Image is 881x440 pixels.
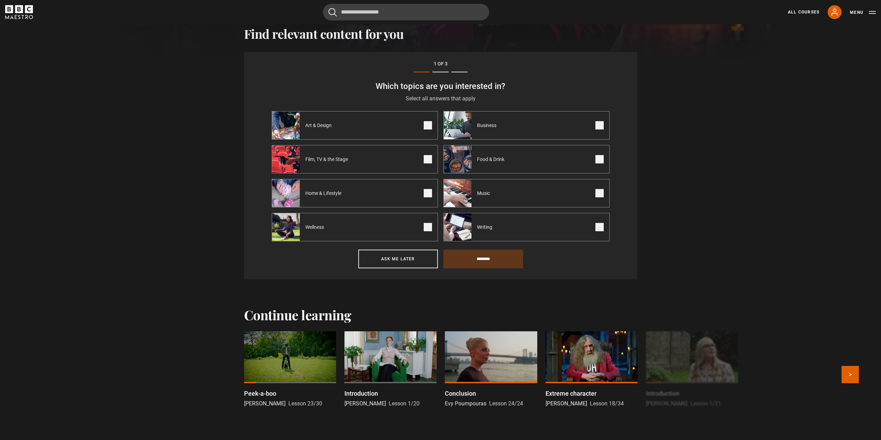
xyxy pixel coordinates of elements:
[300,156,356,163] span: Film, TV & the Stage
[288,400,322,407] span: Lesson 23/30
[471,190,498,197] span: Music
[272,60,610,68] p: 1 of 3
[244,389,276,398] p: Peek-a-boo
[344,331,437,408] a: Introduction [PERSON_NAME] Lesson 1/20
[546,400,587,407] span: [PERSON_NAME]
[489,400,523,407] span: Lesson 24/24
[323,4,489,20] input: Search
[244,331,336,408] a: Peek-a-boo [PERSON_NAME] Lesson 23/30
[788,9,819,15] a: All Courses
[471,224,501,231] span: Writing
[358,250,438,268] button: Ask me later
[389,400,420,407] span: Lesson 1/20
[300,122,340,129] span: Art & Design
[445,389,476,398] p: Conclusion
[590,400,624,407] span: Lesson 18/34
[344,389,378,398] p: Introduction
[272,95,610,103] p: Select all answers that apply
[850,9,876,16] button: Toggle navigation
[445,400,486,407] span: Evy Poumpouras
[546,389,596,398] p: Extreme character
[272,81,610,92] h3: Which topics are you interested in?
[445,331,537,408] a: Conclusion Evy Poumpouras Lesson 24/24
[300,224,332,231] span: Wellness
[646,400,687,407] span: [PERSON_NAME]
[244,307,637,323] h2: Continue learning
[344,400,386,407] span: [PERSON_NAME]
[244,26,637,41] h2: Find relevant content for you
[471,156,513,163] span: Food & Drink
[329,8,337,17] button: Submit the search query
[244,400,286,407] span: [PERSON_NAME]
[471,122,505,129] span: Business
[646,331,738,408] a: Introduction [PERSON_NAME] Lesson 1/21
[646,389,680,398] p: Introduction
[690,400,721,407] span: Lesson 1/21
[5,5,33,19] svg: BBC Maestro
[546,331,638,408] a: Extreme character [PERSON_NAME] Lesson 18/34
[300,190,350,197] span: Home & Lifestyle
